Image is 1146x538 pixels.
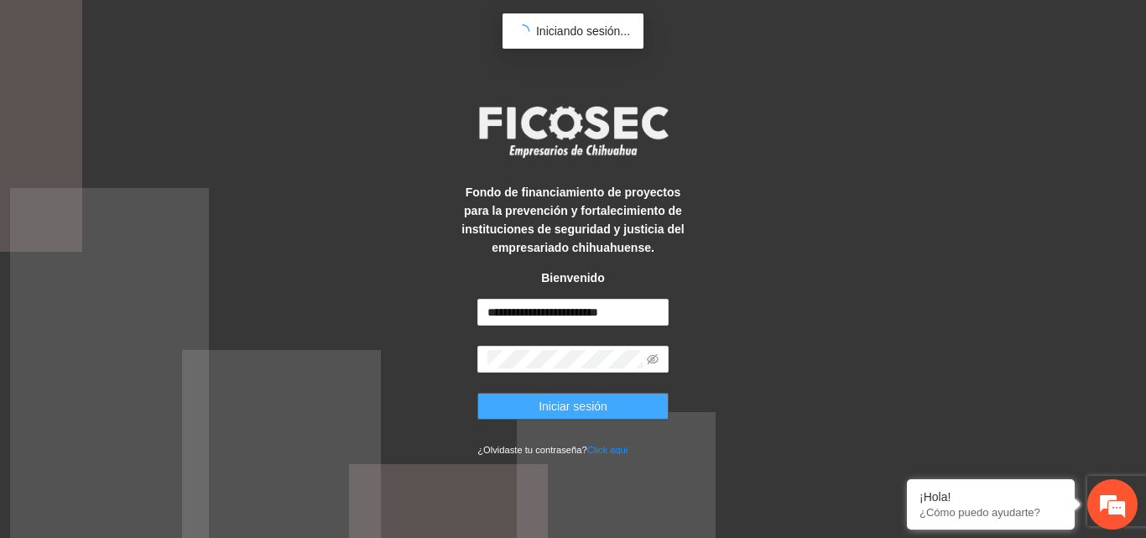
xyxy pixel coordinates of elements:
[647,353,659,365] span: eye-invisible
[275,8,315,49] div: Minimizar ventana de chat en vivo
[97,175,232,344] span: Estamos en línea.
[477,393,669,420] button: Iniciar sesión
[539,397,607,415] span: Iniciar sesión
[541,271,604,285] strong: Bienvenido
[919,490,1062,504] div: ¡Hola!
[461,185,684,254] strong: Fondo de financiamiento de proyectos para la prevención y fortalecimiento de instituciones de seg...
[536,24,630,38] span: Iniciando sesión...
[587,445,628,455] a: Click aqui
[8,359,320,418] textarea: Escriba su mensaje y pulse “Intro”
[919,506,1062,519] p: ¿Cómo puedo ayudarte?
[477,445,628,455] small: ¿Olvidaste tu contraseña?
[87,86,282,107] div: Chatee con nosotros ahora
[468,101,678,163] img: logo
[513,22,533,41] span: loading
